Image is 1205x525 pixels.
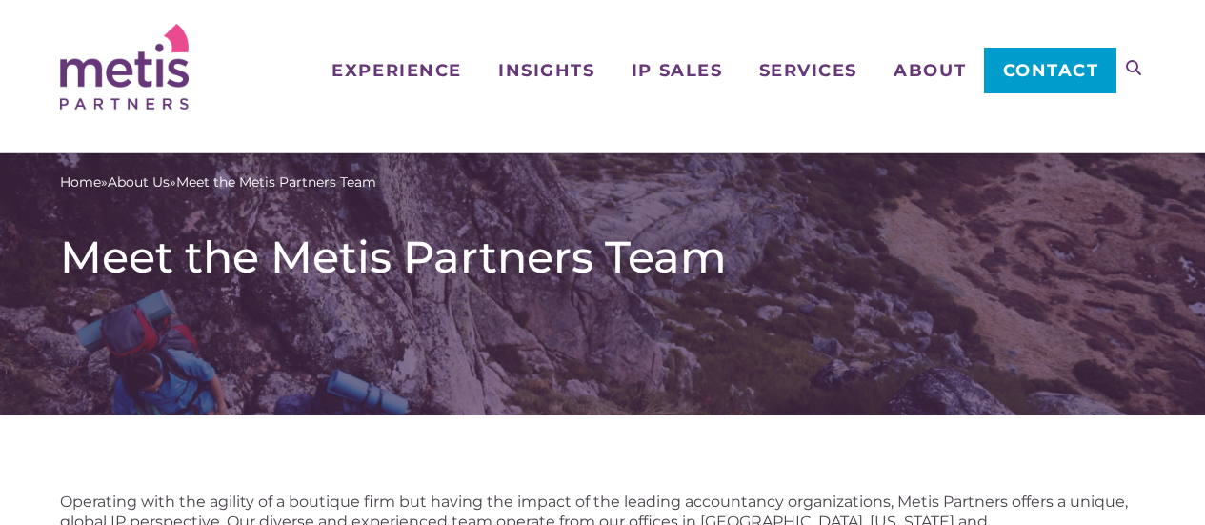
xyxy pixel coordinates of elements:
[498,62,594,79] span: Insights
[108,172,170,192] a: About Us
[60,24,189,110] img: Metis Partners
[1003,62,1099,79] span: Contact
[759,62,857,79] span: Services
[176,172,376,192] span: Meet the Metis Partners Team
[60,172,101,192] a: Home
[632,62,722,79] span: IP Sales
[331,62,461,79] span: Experience
[894,62,966,79] span: About
[984,48,1116,93] a: Contact
[60,231,1145,284] h1: Meet the Metis Partners Team
[60,172,376,192] span: » »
